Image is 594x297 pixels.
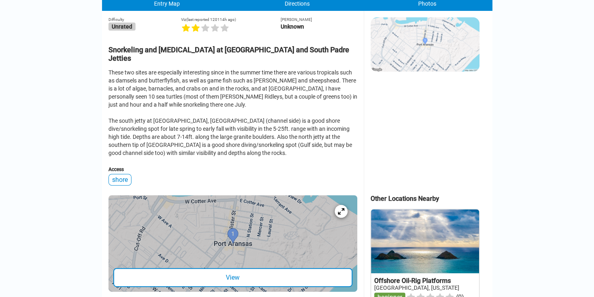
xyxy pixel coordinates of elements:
[371,80,479,180] iframe: Advertisement
[281,17,357,22] div: [PERSON_NAME]
[108,195,357,292] a: entry mapView
[102,0,232,7] div: Entry Map
[108,167,357,172] div: Access
[113,268,352,287] div: View
[181,17,281,22] div: Viz (last reported 120114h ago)
[108,174,131,186] div: shore
[362,0,492,7] div: Photos
[108,68,357,157] div: These two sites are especially interesting since in the summer time there are various tropicals s...
[108,41,357,62] h2: Snorkeling and [MEDICAL_DATA] at [GEOGRAPHIC_DATA] and South Padre Jetties
[371,195,492,202] div: Other Locations Nearby
[108,17,181,22] div: Difficulty
[281,23,357,30] div: Unknown
[371,17,479,72] img: staticmap
[108,23,135,31] span: Unrated
[232,0,362,7] div: Directions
